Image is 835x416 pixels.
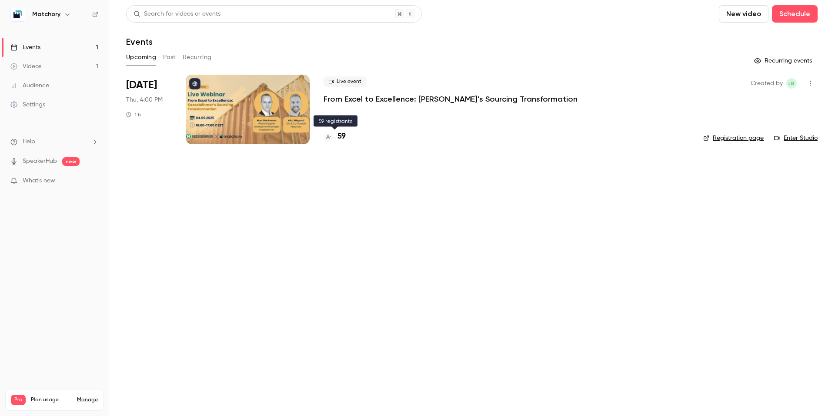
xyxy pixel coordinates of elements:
div: Settings [10,100,45,109]
div: 1 h [126,111,141,118]
button: Recurring events [750,54,818,68]
h6: Matchory [32,10,60,19]
div: Sep 4 Thu, 4:00 PM (Europe/Berlin) [126,75,172,144]
span: Pro [11,395,26,405]
span: Laura Banciu [786,78,797,89]
img: Matchory [11,7,25,21]
span: Plan usage [31,396,72,403]
button: Upcoming [126,50,156,64]
span: Help [23,137,35,146]
h1: Events [126,36,153,47]
a: SpeakerHub [23,157,57,166]
a: 59 [324,131,346,142]
span: Created by [751,78,783,89]
a: Manage [77,396,98,403]
span: [DATE] [126,78,157,92]
a: Enter Studio [774,134,818,142]
span: Thu, 4:00 PM [126,96,163,104]
li: help-dropdown-opener [10,137,98,146]
button: Past [163,50,176,64]
span: LB [788,78,795,89]
div: Audience [10,81,49,90]
div: Videos [10,62,41,71]
button: New video [719,5,768,23]
div: Events [10,43,40,52]
span: Live event [324,76,367,87]
div: Search for videos or events [134,10,220,19]
h4: 59 [337,131,346,142]
button: Schedule [772,5,818,23]
a: From Excel to Excellence: [PERSON_NAME]’s Sourcing Transformation [324,94,578,104]
a: Registration page [703,134,764,142]
span: What's new [23,176,55,185]
button: Recurring [183,50,212,64]
span: new [62,157,80,166]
